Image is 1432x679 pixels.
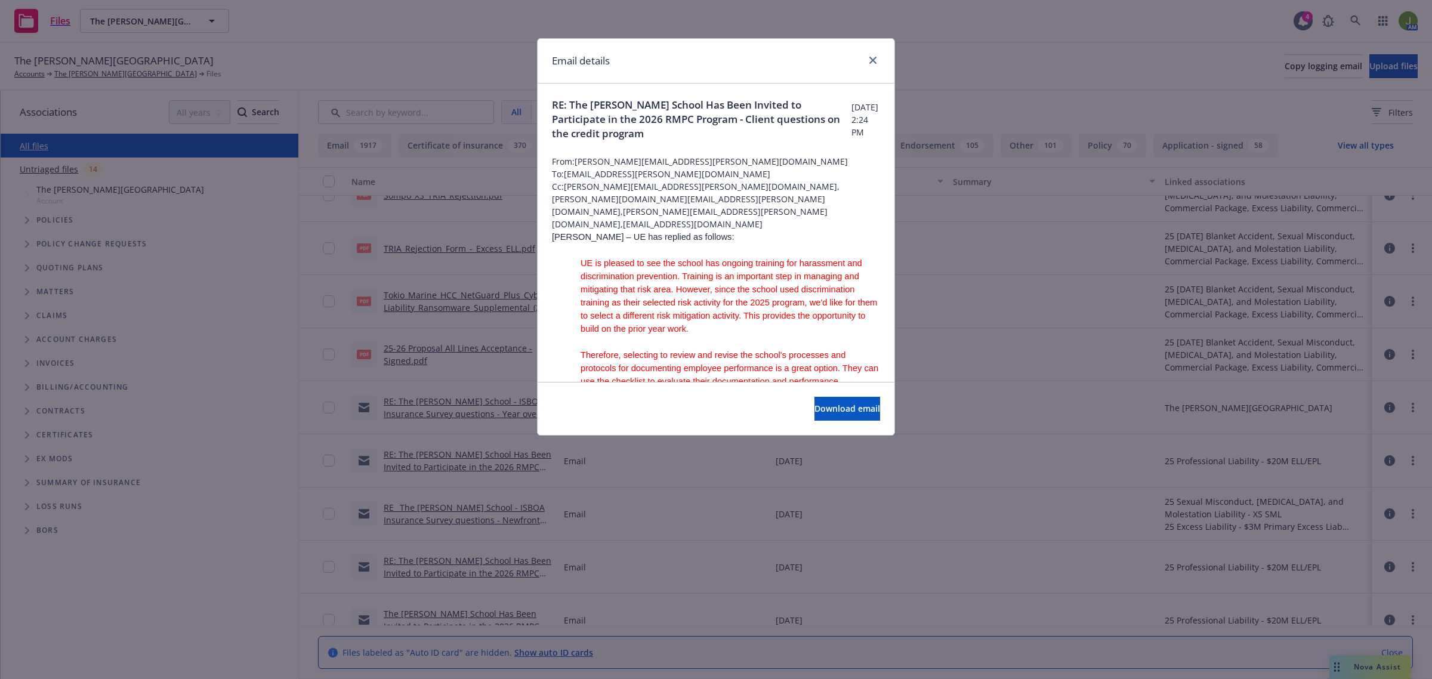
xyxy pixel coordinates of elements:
span: UE is pleased to see the school has ongoing training for harassment and discrimination prevention... [581,258,878,492]
span: [DATE] 2:24 PM [851,101,880,138]
span: From: [PERSON_NAME][EMAIL_ADDRESS][PERSON_NAME][DOMAIN_NAME] [552,155,880,168]
a: close [866,53,880,67]
h1: Email details [552,53,610,69]
span: RE: The [PERSON_NAME] School Has Been Invited to Participate in the 2026 RMPC Program - Client qu... [552,98,851,141]
button: Download email [814,397,880,421]
span: To: [EMAIL_ADDRESS][PERSON_NAME][DOMAIN_NAME] [552,168,880,180]
span: Download email [814,403,880,414]
p: [PERSON_NAME] – UE has replied as follows: [552,230,880,243]
span: Cc: [PERSON_NAME][EMAIL_ADDRESS][PERSON_NAME][DOMAIN_NAME],[PERSON_NAME][DOMAIN_NAME][EMAIL_ADDRE... [552,180,880,230]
